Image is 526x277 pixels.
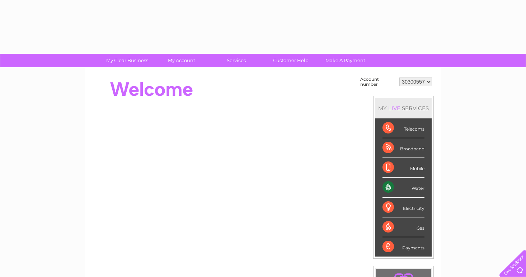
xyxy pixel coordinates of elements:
[375,98,432,118] div: MY SERVICES
[382,237,424,257] div: Payments
[358,75,398,89] td: Account number
[98,54,157,67] a: My Clear Business
[382,198,424,217] div: Electricity
[382,138,424,158] div: Broadband
[382,178,424,197] div: Water
[387,105,402,112] div: LIVE
[382,158,424,178] div: Mobile
[261,54,320,67] a: Customer Help
[316,54,375,67] a: Make A Payment
[382,118,424,138] div: Telecoms
[382,217,424,237] div: Gas
[207,54,266,67] a: Services
[152,54,211,67] a: My Account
